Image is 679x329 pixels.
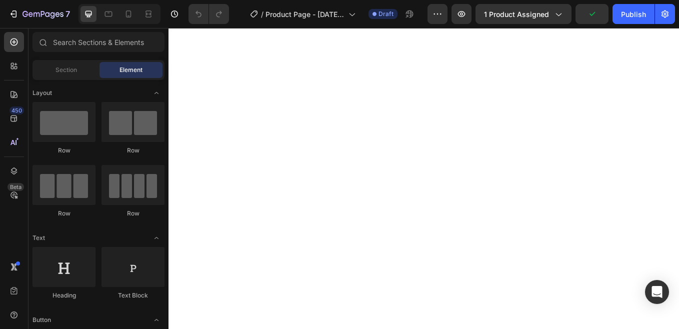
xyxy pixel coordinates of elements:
[612,4,654,24] button: Publish
[101,291,164,300] div: Text Block
[265,9,344,19] span: Product Page - [DATE] 08:03:36
[32,291,95,300] div: Heading
[484,9,549,19] span: 1 product assigned
[475,4,571,24] button: 1 product assigned
[378,9,393,18] span: Draft
[32,233,45,242] span: Text
[32,209,95,218] div: Row
[32,88,52,97] span: Layout
[148,85,164,101] span: Toggle open
[32,146,95,155] div: Row
[148,312,164,328] span: Toggle open
[148,230,164,246] span: Toggle open
[32,315,51,324] span: Button
[261,9,263,19] span: /
[621,9,646,19] div: Publish
[4,4,74,24] button: 7
[101,146,164,155] div: Row
[7,183,24,191] div: Beta
[55,65,77,74] span: Section
[645,280,669,304] div: Open Intercom Messenger
[65,8,70,20] p: 7
[32,32,164,52] input: Search Sections & Elements
[119,65,142,74] span: Element
[188,4,229,24] div: Undo/Redo
[168,28,679,329] iframe: Design area
[9,106,24,114] div: 450
[101,209,164,218] div: Row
